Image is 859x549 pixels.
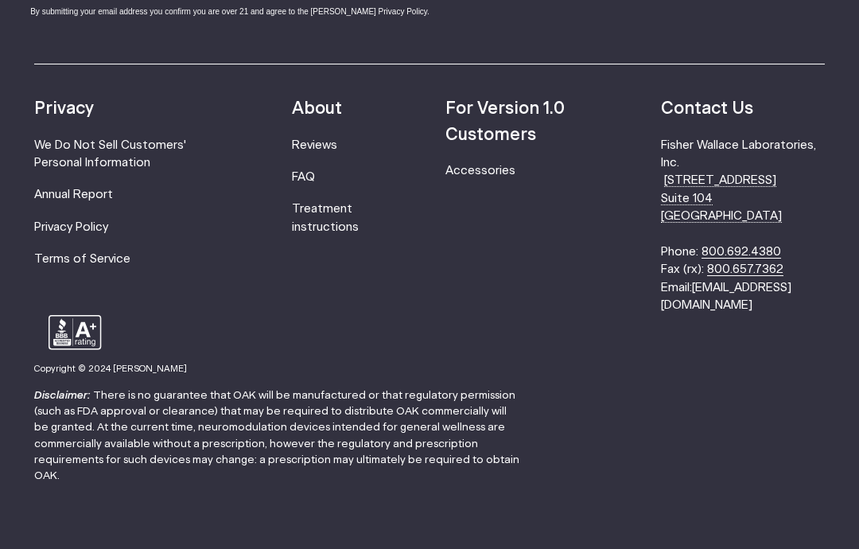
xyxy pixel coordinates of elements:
[661,137,825,315] li: Fisher Wallace Laboratories, Inc. Phone: Fax (rx): Email:
[445,165,515,177] a: Accessories
[34,390,91,401] strong: Disclaimer:
[34,139,186,169] a: We Do Not Sell Customers' Personal Information
[292,203,359,232] a: Treatment instructions
[34,364,187,373] small: Copyright © 2024 [PERSON_NAME]
[445,100,565,142] strong: For Version 1.0 Customers
[34,253,130,265] a: Terms of Service
[292,139,337,151] a: Reviews
[34,100,94,117] strong: Privacy
[292,171,315,183] a: FAQ
[34,189,113,201] a: Annual Report
[34,221,108,233] a: Privacy Policy
[661,282,791,311] a: [EMAIL_ADDRESS][DOMAIN_NAME]
[30,6,468,18] div: By submitting your email address you confirm you are over 21 and agree to the [PERSON_NAME] Priva...
[292,100,342,117] strong: About
[34,387,521,485] p: There is no guarantee that OAK will be manufactured or that regulatory permission (such as FDA ap...
[661,100,753,117] strong: Contact Us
